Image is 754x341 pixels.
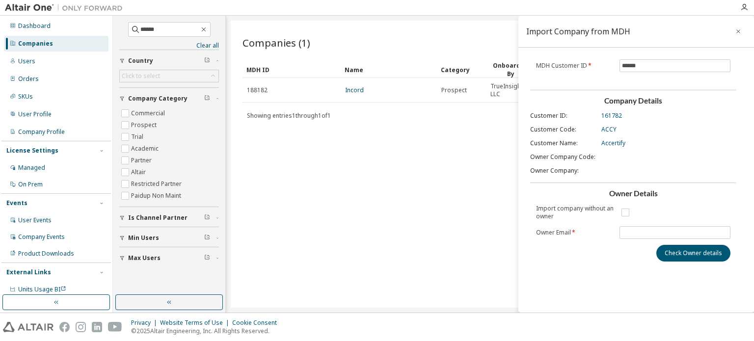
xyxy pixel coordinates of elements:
label: Commercial [131,107,167,119]
div: Import Company from MDH [526,27,630,35]
span: Companies (1) [242,36,310,50]
span: Accertify [601,139,625,147]
div: Click to select [122,72,160,80]
span: Is Channel Partner [128,214,188,222]
div: User Events [18,216,52,224]
div: Company Profile [18,128,65,136]
span: Owner Company Code : [530,153,595,161]
label: Trial [131,131,145,143]
label: Academic [131,143,161,155]
img: facebook.svg [59,322,70,332]
div: External Links [6,268,51,276]
span: Clear filter [204,254,210,262]
span: Prospect [441,86,467,94]
span: TrueInsight LLC [490,82,531,98]
img: altair_logo.svg [3,322,54,332]
button: Min Users [119,227,219,249]
div: Dashboard [18,22,51,30]
div: Product Downloads [18,250,74,258]
label: Altair [131,166,148,178]
div: Website Terms of Use [160,319,232,327]
div: On Prem [18,181,43,188]
div: License Settings [6,147,58,155]
span: Clear filter [204,95,210,103]
label: Restricted Partner [131,178,184,190]
span: Customer Code : [530,126,576,133]
button: Country [119,50,219,72]
img: linkedin.svg [92,322,102,332]
div: Name [345,62,433,78]
div: SKUs [18,93,33,101]
div: Category [441,62,482,78]
div: Events [6,199,27,207]
span: Clear filter [204,214,210,222]
span: Owner Company : [530,167,579,175]
div: Companies [18,40,53,48]
label: Import company without an owner [536,205,614,220]
button: Is Channel Partner [119,207,219,229]
div: Cookie Consent [232,319,283,327]
span: Clear filter [204,57,210,65]
a: Incord [345,86,364,94]
span: 161782 [601,112,622,120]
div: Orders [18,75,39,83]
div: MDH ID [246,62,337,78]
h3: Company Details [530,96,736,106]
span: Company Category [128,95,188,103]
div: User Profile [18,110,52,118]
label: MDH Customer ID [536,62,614,70]
p: © 2025 Altair Engineering, Inc. All Rights Reserved. [131,327,283,335]
span: Country [128,57,153,65]
span: Customer ID : [530,112,567,120]
span: 188182 [247,86,268,94]
div: Users [18,57,35,65]
span: Max Users [128,254,161,262]
span: Customer Name : [530,139,578,147]
img: youtube.svg [108,322,122,332]
div: Managed [18,164,45,172]
div: Onboarded By [490,61,531,78]
label: Owner Email [536,229,614,236]
label: Prospect [131,119,159,131]
div: Click to select [120,70,218,82]
label: Partner [131,155,154,166]
button: Max Users [119,247,219,269]
span: Min Users [128,234,159,242]
span: ACCY [601,126,617,133]
span: Units Usage BI [18,285,66,293]
div: Company Events [18,233,65,241]
img: instagram.svg [76,322,86,332]
button: Company Category [119,88,219,109]
a: Clear all [119,42,219,50]
h3: Owner Details [530,189,736,199]
button: Check Owner details [656,245,730,262]
img: Altair One [5,3,128,13]
span: Clear filter [204,234,210,242]
div: Privacy [131,319,160,327]
label: Paidup Non Maint [131,190,183,202]
span: Showing entries 1 through 1 of 1 [247,111,331,120]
